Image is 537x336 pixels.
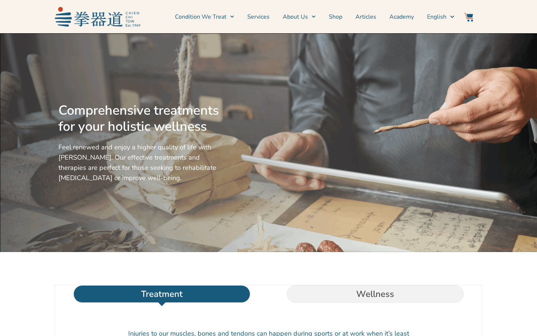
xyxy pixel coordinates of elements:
[175,8,234,26] a: Condition We Treat
[247,8,270,26] a: Services
[58,142,222,183] p: Feel renewed and enjoy a higher quality of life with [PERSON_NAME]. Our effective treatments and ...
[355,8,376,26] a: Articles
[283,8,316,26] a: About Us
[329,8,342,26] a: Shop
[464,13,473,22] img: Website Icon-03
[144,8,454,26] nav: Menu
[58,103,222,135] h2: Comprehensive treatments for your holistic wellness
[389,8,414,26] a: Academy
[427,12,446,21] span: English
[427,8,454,26] a: English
